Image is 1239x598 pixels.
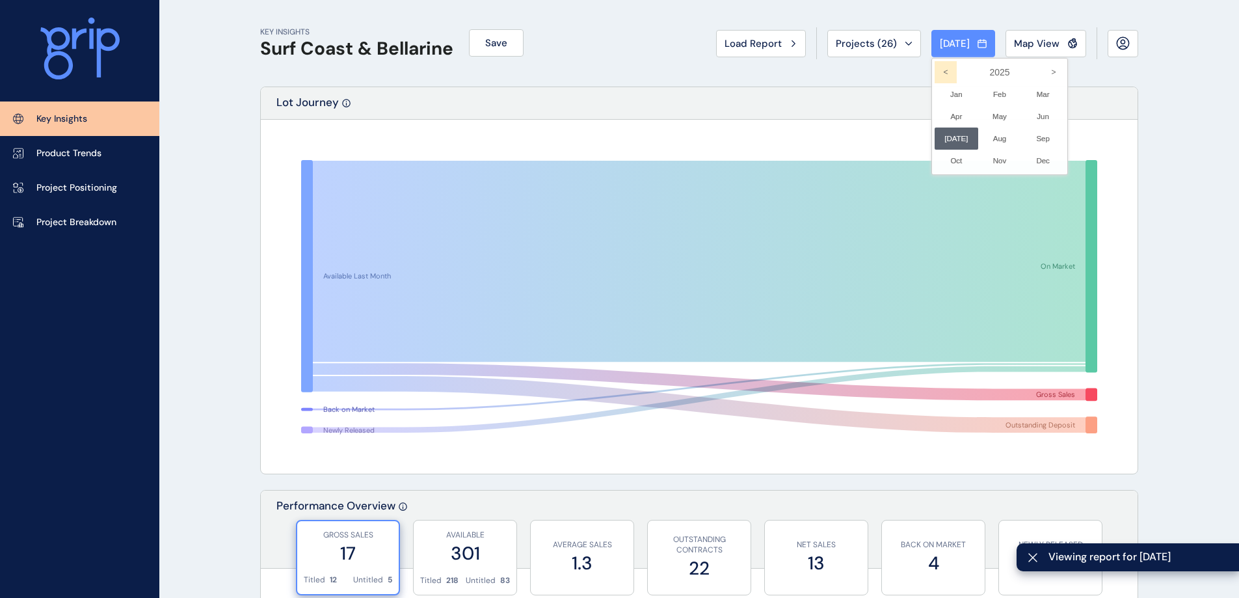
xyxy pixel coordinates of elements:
li: Nov [978,150,1022,172]
li: Oct [935,150,978,172]
li: Sep [1021,128,1065,150]
li: Mar [1021,83,1065,105]
li: Jan [935,83,978,105]
p: Project Positioning [36,182,117,195]
li: May [978,105,1022,128]
li: Dec [1021,150,1065,172]
p: Project Breakdown [36,216,116,229]
li: [DATE] [935,128,978,150]
li: Aug [978,128,1022,150]
li: Apr [935,105,978,128]
span: Viewing report for [DATE] [1048,550,1229,564]
label: 2025 [935,61,1065,83]
i: > [1043,61,1065,83]
li: Jun [1021,105,1065,128]
p: Key Insights [36,113,87,126]
i: < [935,61,957,83]
p: Product Trends [36,147,101,160]
li: Feb [978,83,1022,105]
